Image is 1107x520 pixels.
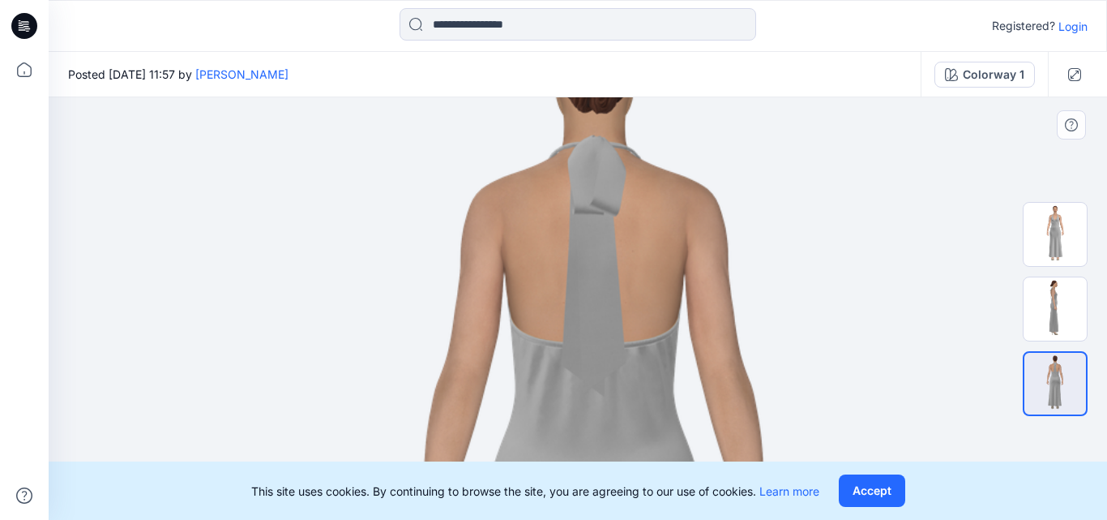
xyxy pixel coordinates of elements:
[1024,277,1087,341] img: P-125-REV-1_Default Colorway_2
[759,484,819,498] a: Learn more
[251,483,819,500] p: This site uses cookies. By continuing to browse the site, you are agreeing to our use of cookies.
[1024,203,1087,266] img: P-125-REV-1_Default Colorway_1
[992,16,1055,36] p: Registered?
[934,62,1035,88] button: Colorway 1
[195,67,289,81] a: [PERSON_NAME]
[839,475,905,507] button: Accept
[1058,18,1088,35] p: Login
[68,66,289,83] span: Posted [DATE] 11:57 by
[963,66,1024,84] div: Colorway 1
[1024,353,1086,415] img: P-125-REV-1_Default Colorway_3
